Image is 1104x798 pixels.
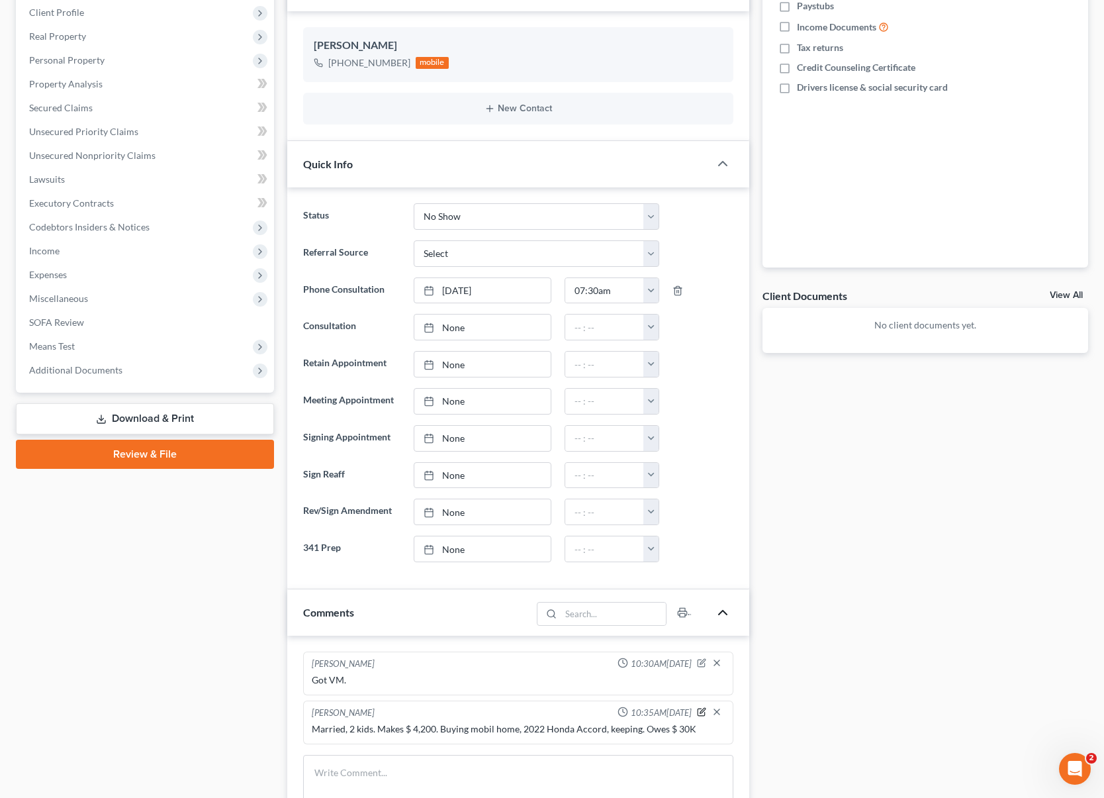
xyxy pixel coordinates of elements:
label: Retain Appointment [297,351,407,377]
span: Credit Counseling Certificate [797,61,915,74]
label: Status [297,203,407,230]
input: -- : -- [565,426,644,451]
span: 2 [1086,753,1097,764]
a: None [414,315,551,340]
span: Income Documents [797,21,876,34]
span: Property Analysis [29,78,103,89]
span: Client Profile [29,7,84,18]
span: Executory Contracts [29,197,114,209]
div: mobile [416,57,449,69]
button: New Contact [314,103,723,114]
label: Sign Reaff [297,462,407,489]
span: Quick Info [303,158,353,170]
span: Miscellaneous [29,293,88,304]
span: Tax returns [797,41,843,54]
input: -- : -- [565,536,644,562]
a: Lawsuits [19,168,274,191]
a: Secured Claims [19,96,274,120]
a: Review & File [16,440,274,469]
label: Consultation [297,314,407,340]
iframe: Intercom live chat [1059,753,1091,785]
a: Download & Print [16,403,274,434]
span: Means Test [29,340,75,352]
a: None [414,352,551,377]
a: [DATE] [414,278,551,303]
a: None [414,536,551,562]
div: Got VM. [312,673,725,687]
span: Personal Property [29,54,105,66]
a: Unsecured Priority Claims [19,120,274,144]
span: Income [29,245,60,256]
a: None [414,499,551,524]
label: Meeting Appointment [297,388,407,415]
span: Codebtors Insiders & Notices [29,221,150,232]
div: [PERSON_NAME] [312,658,375,671]
input: -- : -- [565,499,644,524]
a: View All [1050,291,1083,300]
span: Comments [303,606,354,619]
span: Secured Claims [29,102,93,113]
span: Additional Documents [29,364,122,375]
span: SOFA Review [29,317,84,328]
label: Rev/Sign Amendment [297,499,407,525]
input: -- : -- [565,278,644,303]
a: None [414,463,551,488]
span: Lawsuits [29,174,65,185]
a: Executory Contracts [19,191,274,215]
a: None [414,389,551,414]
label: Signing Appointment [297,425,407,452]
span: Real Property [29,30,86,42]
div: [PHONE_NUMBER] [328,56,410,70]
input: Search... [561,603,666,625]
a: Property Analysis [19,72,274,96]
input: -- : -- [565,352,644,377]
a: None [414,426,551,451]
span: Unsecured Priority Claims [29,126,138,137]
span: Unsecured Nonpriority Claims [29,150,156,161]
div: [PERSON_NAME] [314,38,723,54]
div: Married, 2 kids. Makes $ 4,200. Buying mobil home, 2022 Honda Accord, keeping. Owes $ 30K [312,723,725,736]
span: Drivers license & social security card [797,81,948,94]
a: SOFA Review [19,311,274,334]
div: [PERSON_NAME] [312,707,375,720]
p: No client documents yet. [773,319,1078,332]
span: Expenses [29,269,67,280]
div: Client Documents [762,289,847,303]
label: 341 Prep [297,536,407,562]
input: -- : -- [565,315,644,340]
span: 10:30AM[DATE] [631,658,692,670]
label: Phone Consultation [297,277,407,304]
a: Unsecured Nonpriority Claims [19,144,274,168]
input: -- : -- [565,389,644,414]
label: Referral Source [297,240,407,267]
input: -- : -- [565,463,644,488]
span: 10:35AM[DATE] [631,707,692,719]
